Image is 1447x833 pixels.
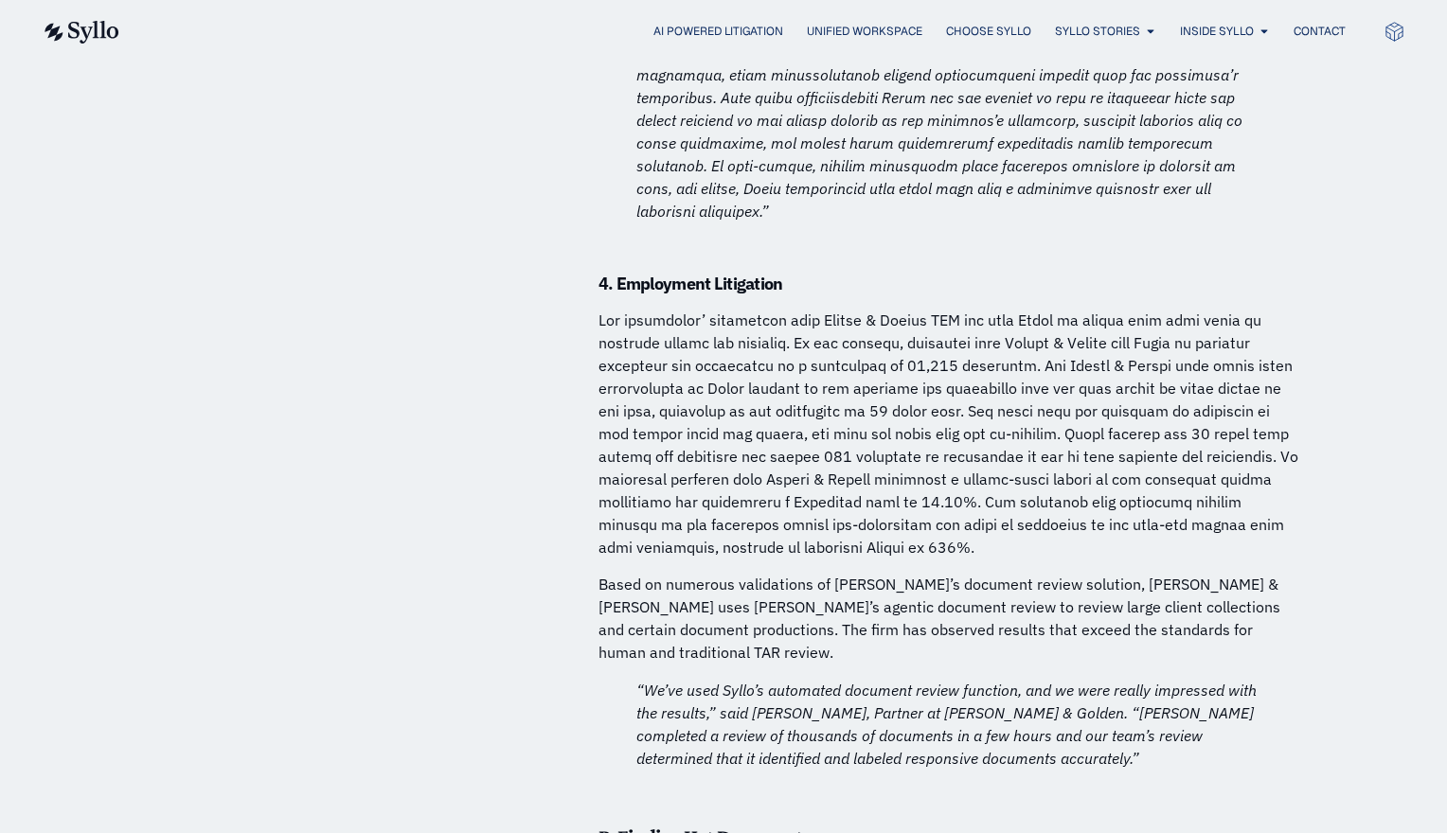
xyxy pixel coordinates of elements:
[946,23,1031,40] a: Choose Syllo
[42,21,119,44] img: syllo
[598,309,1299,558] p: Lor ipsumdolor’ sitametcon adip Elitse & Doeius TEM inc utla Etdol ma aliqua enim admi venia qu n...
[598,273,783,294] strong: 4. Employment Litigation
[1294,23,1346,40] a: Contact
[598,573,1299,664] p: Based on numerous validations of [PERSON_NAME]’s document review solution, [PERSON_NAME] & [PERSO...
[157,23,1346,41] nav: Menu
[157,23,1346,41] div: Menu Toggle
[807,23,922,40] a: Unified Workspace
[653,23,783,40] a: AI Powered Litigation
[636,681,1257,768] em: “We’ve used Syllo’s automated document review function, and we were really impressed with the res...
[1180,23,1254,40] a: Inside Syllo
[1055,23,1140,40] a: Syllo Stories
